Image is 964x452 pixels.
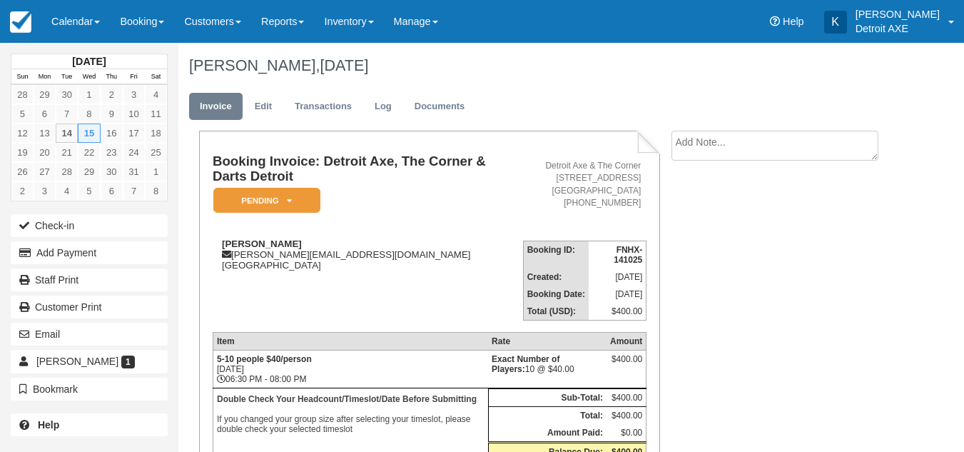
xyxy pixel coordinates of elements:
[101,69,123,85] th: Thu
[11,69,34,85] th: Sun
[213,188,320,213] em: Pending
[11,378,168,401] button: Bookmark
[856,21,940,36] p: Detroit AXE
[11,181,34,201] a: 2
[217,392,484,436] p: If you changed your group size after selecting your timeslot, please double check your selected t...
[770,16,780,26] i: Help
[614,245,642,265] strong: FNHX-141025
[11,124,34,143] a: 12
[34,124,56,143] a: 13
[589,286,646,303] td: [DATE]
[610,354,642,376] div: $400.00
[488,350,607,388] td: 10 @ $40.00
[101,124,123,143] a: 16
[607,332,646,350] th: Amount
[56,162,78,181] a: 28
[589,303,646,321] td: $400.00
[123,104,145,124] a: 10
[78,181,100,201] a: 5
[589,268,646,286] td: [DATE]
[11,104,34,124] a: 5
[213,350,488,388] td: [DATE] 06:30 PM - 08:00 PM
[11,413,168,436] a: Help
[404,93,476,121] a: Documents
[145,181,167,201] a: 8
[101,181,123,201] a: 6
[529,160,641,209] address: Detroit Axe & The Corner [STREET_ADDRESS] [GEOGRAPHIC_DATA] [PHONE_NUMBER]
[856,7,940,21] p: [PERSON_NAME]
[72,56,106,67] strong: [DATE]
[10,11,31,33] img: checkfront-main-nav-mini-logo.png
[145,124,167,143] a: 18
[488,424,607,443] th: Amount Paid:
[213,332,488,350] th: Item
[78,124,100,143] a: 15
[123,69,145,85] th: Fri
[488,388,607,406] th: Sub-Total:
[607,388,646,406] td: $400.00
[11,268,168,291] a: Staff Print
[213,187,315,214] a: Pending
[78,162,100,181] a: 29
[123,162,145,181] a: 31
[783,16,804,27] span: Help
[213,154,523,184] h1: Booking Invoice: Detroit Axe, The Corner & Darts Detroit
[11,350,168,373] a: [PERSON_NAME] 1
[364,93,402,121] a: Log
[123,124,145,143] a: 17
[123,143,145,162] a: 24
[213,238,523,271] div: [PERSON_NAME][EMAIL_ADDRESS][DOMAIN_NAME] [GEOGRAPHIC_DATA]
[189,57,891,74] h1: [PERSON_NAME],
[222,238,302,249] strong: [PERSON_NAME]
[78,104,100,124] a: 8
[145,69,167,85] th: Sat
[523,241,589,268] th: Booking ID:
[824,11,847,34] div: K
[607,406,646,424] td: $400.00
[56,69,78,85] th: Tue
[11,296,168,318] a: Customer Print
[56,143,78,162] a: 21
[11,214,168,237] button: Check-in
[607,424,646,443] td: $0.00
[78,69,100,85] th: Wed
[56,85,78,104] a: 30
[145,143,167,162] a: 25
[11,241,168,264] button: Add Payment
[488,406,607,424] th: Total:
[145,85,167,104] a: 4
[78,85,100,104] a: 1
[492,354,559,374] strong: Exact Number of Players
[56,104,78,124] a: 7
[11,85,34,104] a: 28
[36,356,118,367] span: [PERSON_NAME]
[34,85,56,104] a: 29
[34,69,56,85] th: Mon
[34,162,56,181] a: 27
[101,143,123,162] a: 23
[244,93,283,121] a: Edit
[320,56,368,74] span: [DATE]
[38,419,59,431] b: Help
[123,85,145,104] a: 3
[101,104,123,124] a: 9
[78,143,100,162] a: 22
[56,181,78,201] a: 4
[34,181,56,201] a: 3
[123,181,145,201] a: 7
[121,356,135,368] span: 1
[34,104,56,124] a: 6
[11,162,34,181] a: 26
[11,143,34,162] a: 19
[523,286,589,303] th: Booking Date:
[189,93,243,121] a: Invoice
[101,85,123,104] a: 2
[56,124,78,143] a: 14
[523,268,589,286] th: Created:
[145,162,167,181] a: 1
[284,93,362,121] a: Transactions
[217,354,312,364] strong: 5-10 people $40/person
[34,143,56,162] a: 20
[488,332,607,350] th: Rate
[217,394,477,404] b: Double Check Your Headcount/Timeslot/Date Before Submitting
